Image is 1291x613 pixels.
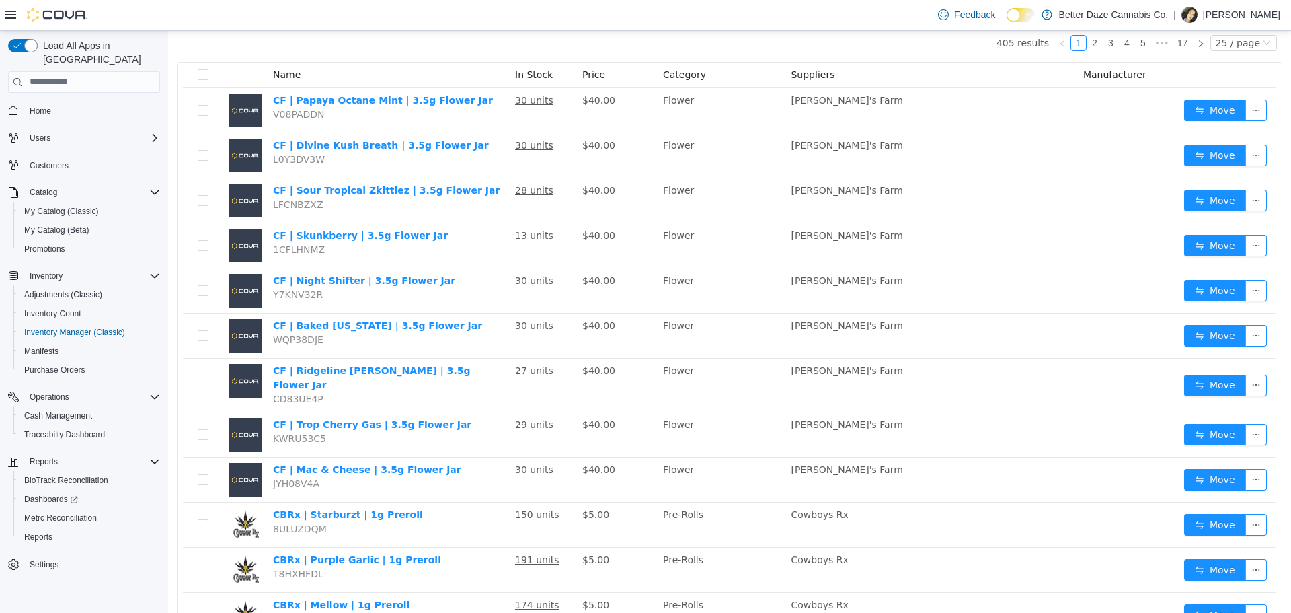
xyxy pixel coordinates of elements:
[414,109,447,120] span: $40.00
[105,213,157,224] span: 1CFLHNMZ
[1025,4,1041,20] li: Next Page
[105,244,287,255] a: CF | Night Shifter | 3.5g Flower Jar
[3,129,165,147] button: Users
[61,153,94,186] img: CF | Sour Tropical Zkittlez | 3.5g Flower Jar placeholder
[3,388,165,406] button: Operations
[27,8,87,22] img: Cova
[347,433,385,444] u: 30 units
[951,5,966,20] a: 4
[19,472,160,489] span: BioTrack Reconciliation
[1059,7,1169,23] p: Better Daze Cannabis Co.
[347,569,391,579] u: 174 units
[347,154,385,165] u: 28 units
[105,363,155,373] span: CD83UE4P
[19,491,160,507] span: Dashboards
[1016,249,1078,271] button: icon: swapMove
[935,4,951,20] li: 3
[24,268,160,284] span: Inventory
[347,334,385,345] u: 27 units
[24,103,56,119] a: Home
[414,154,447,165] span: $40.00
[105,447,151,458] span: JYH08V4A
[19,241,160,257] span: Promotions
[13,361,165,380] button: Purchase Orders
[24,102,160,119] span: Home
[623,154,734,165] span: [PERSON_NAME]'s Farm
[19,222,95,238] a: My Catalog (Beta)
[61,477,94,511] img: CBRx | Starburzt | 1g Preroll hero shot
[623,524,680,534] span: Cowboys Rx
[623,109,734,120] span: [PERSON_NAME]'s Farm
[24,365,85,375] span: Purchase Orders
[347,289,385,300] u: 30 units
[623,244,734,255] span: [PERSON_NAME]'s Farm
[3,101,165,120] button: Home
[105,538,155,548] span: T8HXHFDL
[24,410,92,421] span: Cash Management
[623,569,680,579] span: Cowboys Rx
[13,342,165,361] button: Manifests
[623,388,734,399] span: [PERSON_NAME]'s Farm
[983,4,1005,20] span: •••
[490,562,617,607] td: Pre-Rolls
[24,268,68,284] button: Inventory
[105,569,241,579] a: CBRx | Mellow | 1g Preroll
[19,362,91,378] a: Purchase Orders
[24,184,160,201] span: Catalog
[19,362,160,378] span: Purchase Orders
[19,408,97,424] a: Cash Management
[1181,7,1198,23] div: Rocio Garcia
[24,532,52,542] span: Reports
[1016,573,1078,595] button: icon: swapMove
[490,382,617,427] td: Flower
[24,206,99,217] span: My Catalog (Classic)
[19,222,160,238] span: My Catalog (Beta)
[19,287,160,303] span: Adjustments (Classic)
[1077,69,1099,90] button: icon: ellipsis
[105,64,325,75] a: CF | Papaya Octane Mint | 3.5g Flower Jar
[19,203,160,219] span: My Catalog (Classic)
[24,225,89,236] span: My Catalog (Beta)
[490,517,617,562] td: Pre-Rolls
[24,429,105,440] span: Traceabilty Dashboard
[623,478,680,489] span: Cowboys Rx
[347,388,385,399] u: 29 units
[1048,5,1092,20] div: 25 / page
[490,328,617,382] td: Flower
[61,387,94,421] img: CF | Trop Cherry Gas | 3.5g Flower Jar placeholder
[24,556,160,573] span: Settings
[623,64,734,75] span: [PERSON_NAME]'s Farm
[105,109,321,120] a: CF | Divine Kush Breath | 3.5g Flower Jar
[105,289,314,300] a: CF | Baked [US_STATE] | 3.5g Flower Jar
[414,478,441,489] span: $5.00
[105,258,155,269] span: Y7KNV32R
[1007,8,1035,22] input: Dark Mode
[1203,7,1280,23] p: [PERSON_NAME]
[1016,393,1078,414] button: icon: swapMove
[61,63,94,96] img: CF | Papaya Octane Mint | 3.5g Flower Jar placeholder
[24,130,56,146] button: Users
[1077,528,1099,550] button: icon: ellipsis
[1016,438,1078,460] button: icon: swapMove
[414,388,447,399] span: $40.00
[13,528,165,546] button: Reports
[490,147,617,192] td: Flower
[105,154,331,165] a: CF | Sour Tropical Zkittlez | 3.5g Flower Jar
[13,221,165,240] button: My Catalog (Beta)
[61,198,94,231] img: CF | Skunkberry | 3.5g Flower Jar placeholder
[105,478,255,489] a: CBRx | Starburzt | 1g Preroll
[902,4,918,20] li: 1
[623,433,734,444] span: [PERSON_NAME]'s Farm
[1077,438,1099,460] button: icon: ellipsis
[24,346,58,357] span: Manifests
[414,289,447,300] span: $40.00
[19,529,58,545] a: Reports
[30,559,58,570] span: Settings
[1016,483,1078,505] button: icon: swapMove
[968,5,982,20] a: 5
[1077,159,1099,180] button: icon: ellipsis
[24,157,74,174] a: Customers
[490,192,617,238] td: Flower
[30,106,51,116] span: Home
[414,524,441,534] span: $5.00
